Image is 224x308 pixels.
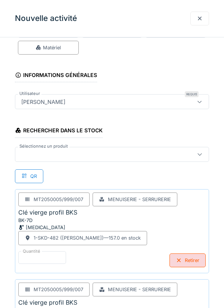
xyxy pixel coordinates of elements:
div: Menuiserie - Serrurerie [108,286,171,293]
div: Rechercher dans le stock [15,125,103,138]
div: QR [15,169,43,183]
div: 1-SKD-482 ([PERSON_NAME]) — 157.0 en stock [34,234,141,241]
div: Matériel [35,44,61,51]
div: MT2050005/999/007 [34,286,83,293]
div: MT2050005/999/007 [34,196,83,203]
label: Utilisateur [18,90,41,97]
h3: Nouvelle activité [15,14,77,23]
div: Menuiserie - Serrurerie [108,196,171,203]
div: BK-7D [18,217,108,224]
div: [PERSON_NAME] [18,98,68,106]
div: Requis [185,91,199,97]
label: Sélectionnez un produit [18,143,69,150]
div: Clé vierge profil BKS [18,298,77,307]
div: [MEDICAL_DATA] [18,224,108,231]
div: Clé vierge profil BKS [18,208,77,217]
div: Retirer [169,253,206,267]
label: Quantité [21,248,42,255]
div: Informations générales [15,70,97,82]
